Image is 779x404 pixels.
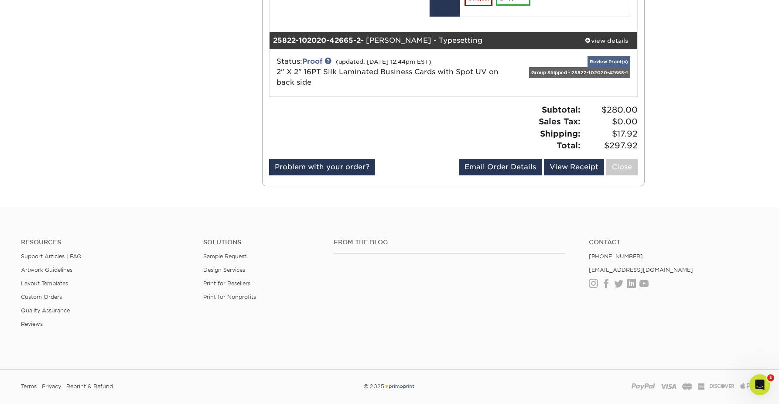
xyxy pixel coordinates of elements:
[589,239,758,246] a: Contact
[588,56,630,67] a: Review Proof(s)
[557,140,581,150] strong: Total:
[21,239,190,246] h4: Resources
[21,307,70,314] a: Quality Assurance
[544,159,604,175] a: View Receipt
[606,159,638,175] a: Close
[749,374,770,395] iframe: Intercom live chat
[336,58,431,65] small: (updated: [DATE] 12:44pm EST)
[270,56,515,88] div: Status:
[384,383,415,390] img: Primoprint
[203,253,246,260] a: Sample Request
[583,104,638,116] span: $280.00
[334,239,565,246] h4: From the Blog
[459,159,542,175] a: Email Order Details
[21,253,82,260] a: Support Articles | FAQ
[302,57,322,65] a: Proof
[583,140,638,152] span: $297.92
[270,32,576,49] div: - [PERSON_NAME] - Typesetting
[269,159,375,175] a: Problem with your order?
[203,267,245,273] a: Design Services
[277,68,499,86] a: 2" X 2" 16PT Silk Laminated Business Cards with Spot UV on back side
[66,380,113,393] a: Reprint & Refund
[542,105,581,114] strong: Subtotal:
[529,67,630,78] div: Group Shipped - 25822-102020-42665-1
[264,380,514,393] div: © 2025
[576,36,637,45] div: view details
[21,280,68,287] a: Layout Templates
[539,116,581,126] strong: Sales Tax:
[767,374,774,381] span: 1
[583,116,638,128] span: $0.00
[203,280,250,287] a: Print for Resellers
[273,36,361,45] strong: 25822-102020-42665-2
[21,267,72,273] a: Artwork Guidelines
[576,32,637,49] a: view details
[589,253,643,260] a: [PHONE_NUMBER]
[589,267,693,273] a: [EMAIL_ADDRESS][DOMAIN_NAME]
[21,294,62,300] a: Custom Orders
[583,128,638,140] span: $17.92
[540,129,581,138] strong: Shipping:
[203,294,256,300] a: Print for Nonprofits
[203,239,321,246] h4: Solutions
[21,321,43,327] a: Reviews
